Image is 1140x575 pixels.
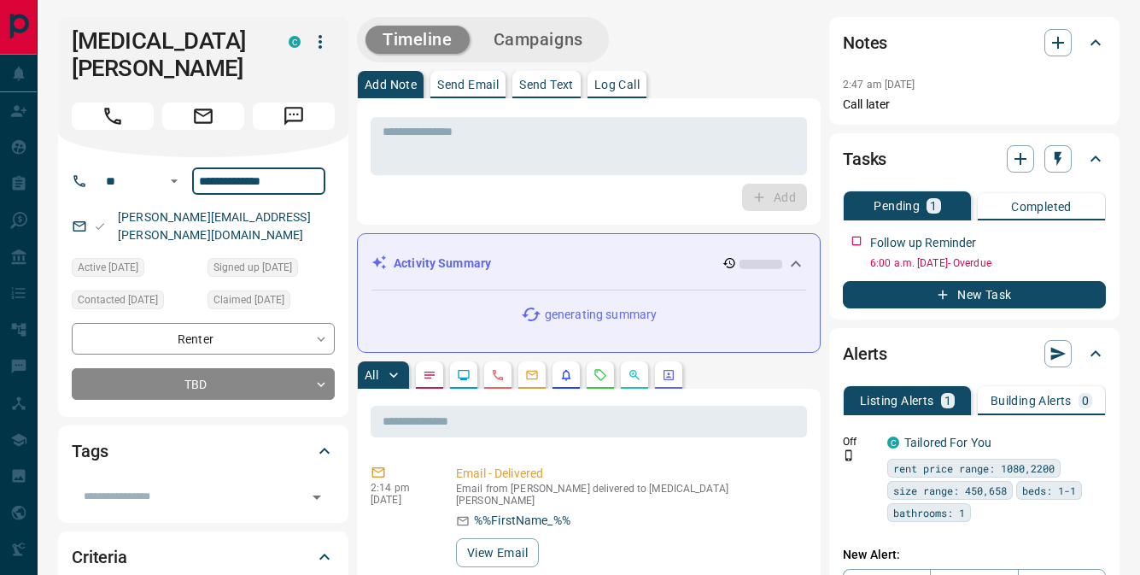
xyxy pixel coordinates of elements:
span: Signed up [DATE] [213,259,292,276]
span: bathrooms: 1 [893,504,965,521]
div: Activity Summary [371,248,806,279]
div: Thu Dec 05 2024 [208,290,335,314]
div: Alerts [843,333,1106,374]
p: Building Alerts [991,395,1072,407]
div: Tags [72,431,335,472]
div: Thu May 08 2025 [72,290,199,314]
p: Send Email [437,79,499,91]
p: All [365,369,378,381]
p: [DATE] [371,494,430,506]
span: Call [72,103,154,130]
span: beds: 1-1 [1022,482,1076,499]
span: Message [253,103,335,130]
p: Call later [843,96,1106,114]
span: Active [DATE] [78,259,138,276]
div: Notes [843,22,1106,63]
p: New Alert: [843,546,1106,564]
span: rent price range: 1080,2200 [893,460,1055,477]
svg: Push Notification Only [843,449,855,461]
p: Follow up Reminder [870,234,976,252]
p: %%FirstName_%% [474,512,570,530]
p: Listing Alerts [860,395,934,407]
svg: Notes [423,368,436,382]
span: size range: 450,658 [893,482,1007,499]
svg: Calls [491,368,505,382]
span: Contacted [DATE] [78,291,158,308]
p: Off [843,434,877,449]
button: Campaigns [476,26,600,54]
p: Pending [874,200,920,212]
svg: Listing Alerts [559,368,573,382]
h1: [MEDICAL_DATA][PERSON_NAME] [72,27,263,82]
h2: Tags [72,437,108,465]
div: TBD [72,368,335,400]
p: Email from [PERSON_NAME] delivered to [MEDICAL_DATA][PERSON_NAME] [456,483,800,507]
a: Tailored For You [904,436,991,449]
div: Wed Dec 04 2024 [208,258,335,282]
div: condos.ca [887,437,899,449]
p: 0 [1082,395,1089,407]
svg: Emails [525,368,539,382]
div: Tasks [843,138,1106,179]
button: View Email [456,538,539,567]
svg: Email Valid [94,220,106,232]
p: 1 [930,200,937,212]
h2: Alerts [843,340,887,367]
div: condos.ca [289,36,301,48]
svg: Opportunities [628,368,641,382]
p: generating summary [545,306,657,324]
button: Timeline [365,26,470,54]
button: Open [305,485,329,509]
p: 6:00 a.m. [DATE] - Overdue [870,255,1106,271]
p: Activity Summary [394,255,491,273]
svg: Agent Actions [662,368,675,382]
p: 2:14 pm [371,482,430,494]
p: 2:47 am [DATE] [843,79,915,91]
p: Completed [1011,201,1072,213]
a: [PERSON_NAME][EMAIL_ADDRESS][PERSON_NAME][DOMAIN_NAME] [118,210,311,242]
p: Add Note [365,79,417,91]
svg: Lead Browsing Activity [457,368,471,382]
button: New Task [843,281,1106,308]
button: Open [164,171,184,191]
span: Email [162,103,244,130]
span: Claimed [DATE] [213,291,284,308]
div: Wed Dec 04 2024 [72,258,199,282]
h2: Criteria [72,543,127,571]
p: Log Call [594,79,640,91]
p: Email - Delivered [456,465,800,483]
h2: Notes [843,29,887,56]
div: Renter [72,323,335,355]
p: 1 [944,395,951,407]
p: Send Text [519,79,574,91]
h2: Tasks [843,145,886,173]
svg: Requests [593,368,607,382]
